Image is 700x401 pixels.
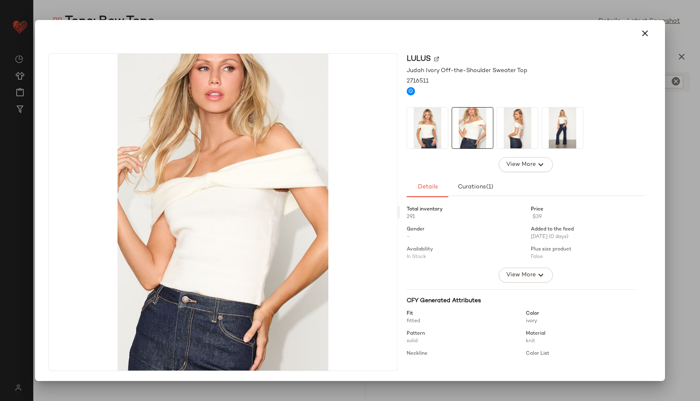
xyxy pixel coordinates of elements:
[542,108,583,148] img: 2716511_04_fullbody_2025-08-13.jpg
[499,157,553,172] button: View More
[452,108,493,148] img: 2716511_02_front_2025-08-13.jpg
[407,77,429,85] span: 2716511
[486,184,493,190] span: (1)
[497,108,538,148] img: 2716511_03_back_2025-08-13.jpg
[506,160,536,170] span: View More
[407,66,527,75] span: Judah Ivory Off-the-Shoulder Sweater Top
[407,296,635,305] div: CFY Generated Attributes
[506,270,536,280] span: View More
[407,53,431,65] span: Lulus
[407,108,448,148] img: 2716511_01_hero_2025-08-13.jpg
[417,184,437,190] span: Details
[434,57,439,62] img: svg%3e
[457,184,494,190] span: Curations
[49,54,397,371] img: 2716511_02_front_2025-08-13.jpg
[499,268,553,283] button: View More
